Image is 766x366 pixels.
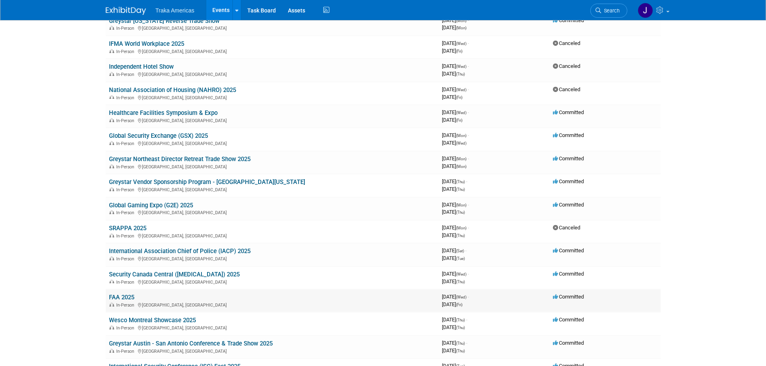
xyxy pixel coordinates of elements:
span: [DATE] [442,25,466,31]
span: - [465,247,466,254]
a: Search [590,4,627,18]
a: Wesco Montreal Showcase 2025 [109,317,196,324]
span: (Thu) [456,341,465,346]
span: [DATE] [442,40,469,46]
a: Greystar [US_STATE] Reverse Trade Show [109,17,220,25]
img: In-Person Event [109,118,114,122]
span: (Fri) [456,303,462,307]
span: Committed [553,202,584,208]
span: [DATE] [442,225,469,231]
span: (Fri) [456,118,462,123]
span: In-Person [116,72,137,77]
a: National Association of Housing (NAHRO) 2025 [109,86,236,94]
span: Canceled [553,225,580,231]
a: Security Canada Central ([MEDICAL_DATA]) 2025 [109,271,240,278]
span: (Wed) [456,88,466,92]
div: [GEOGRAPHIC_DATA], [GEOGRAPHIC_DATA] [109,48,435,54]
span: [DATE] [442,294,469,300]
span: - [468,63,469,69]
span: [DATE] [442,340,467,346]
span: (Fri) [456,95,462,100]
span: In-Person [116,187,137,192]
img: In-Person Event [109,72,114,76]
span: - [468,155,469,162]
div: [GEOGRAPHIC_DATA], [GEOGRAPHIC_DATA] [109,209,435,215]
span: (Mon) [456,157,466,161]
span: (Thu) [456,180,465,184]
img: In-Person Event [109,26,114,30]
span: - [466,317,467,323]
div: [GEOGRAPHIC_DATA], [GEOGRAPHIC_DATA] [109,186,435,192]
span: [DATE] [442,317,467,323]
span: [DATE] [442,186,465,192]
img: Jamie Saenz [638,3,653,18]
a: Global Security Exchange (GSX) 2025 [109,132,208,139]
div: [GEOGRAPHIC_DATA], [GEOGRAPHIC_DATA] [109,348,435,354]
div: [GEOGRAPHIC_DATA], [GEOGRAPHIC_DATA] [109,301,435,308]
span: [DATE] [442,94,462,100]
img: In-Person Event [109,280,114,284]
span: [DATE] [442,71,465,77]
span: In-Person [116,325,137,331]
span: (Mon) [456,18,466,23]
span: Committed [553,340,584,346]
div: [GEOGRAPHIC_DATA], [GEOGRAPHIC_DATA] [109,255,435,262]
span: (Thu) [456,318,465,322]
span: [DATE] [442,232,465,238]
span: [DATE] [442,17,469,23]
span: (Mon) [456,164,466,169]
span: - [468,225,469,231]
div: [GEOGRAPHIC_DATA], [GEOGRAPHIC_DATA] [109,117,435,123]
span: [DATE] [442,155,469,162]
a: SRAPPA 2025 [109,225,146,232]
span: - [468,17,469,23]
span: - [468,86,469,92]
span: In-Person [116,210,137,215]
img: In-Person Event [109,95,114,99]
div: [GEOGRAPHIC_DATA], [GEOGRAPHIC_DATA] [109,232,435,239]
span: Committed [553,294,584,300]
span: (Wed) [456,41,466,46]
span: [DATE] [442,117,462,123]
a: Healthcare Facilities Symposium & Expo [109,109,218,117]
span: (Tue) [456,256,465,261]
a: IFMA World Workplace 2025 [109,40,184,47]
span: [DATE] [442,132,469,138]
span: [DATE] [442,324,465,330]
span: [DATE] [442,271,469,277]
span: [DATE] [442,86,469,92]
div: [GEOGRAPHIC_DATA], [GEOGRAPHIC_DATA] [109,25,435,31]
span: [DATE] [442,48,462,54]
span: In-Person [116,233,137,239]
span: Committed [553,178,584,184]
span: In-Person [116,256,137,262]
span: - [468,294,469,300]
span: (Sat) [456,249,464,253]
img: ExhibitDay [106,7,146,15]
span: [DATE] [442,348,465,354]
span: Canceled [553,63,580,69]
img: In-Person Event [109,210,114,214]
div: [GEOGRAPHIC_DATA], [GEOGRAPHIC_DATA] [109,163,435,170]
img: In-Person Event [109,256,114,260]
img: In-Person Event [109,303,114,307]
a: International Association Chief of Police (IACP) 2025 [109,247,251,255]
span: In-Person [116,95,137,100]
div: [GEOGRAPHIC_DATA], [GEOGRAPHIC_DATA] [109,140,435,146]
span: (Thu) [456,325,465,330]
span: - [466,340,467,346]
span: [DATE] [442,209,465,215]
img: In-Person Event [109,325,114,329]
a: Greystar Northeast Director Retreat Trade Show 2025 [109,155,251,163]
span: In-Person [116,26,137,31]
span: In-Person [116,280,137,285]
span: [DATE] [442,202,469,208]
a: Greystar Austin - San Antonio Conference & Trade Show 2025 [109,340,273,347]
span: Committed [553,317,584,323]
span: [DATE] [442,255,465,261]
span: [DATE] [442,109,469,115]
img: In-Person Event [109,164,114,168]
span: (Wed) [456,64,466,69]
span: [DATE] [442,163,466,169]
span: Committed [553,109,584,115]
